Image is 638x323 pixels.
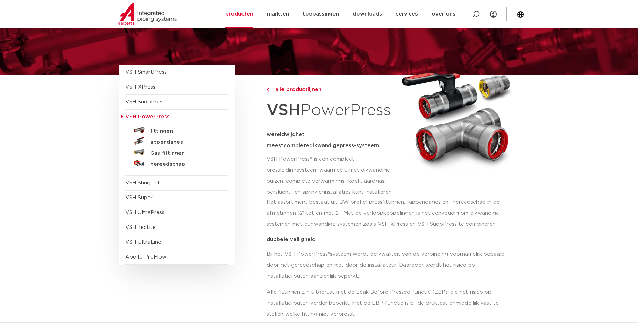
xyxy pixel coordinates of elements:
[125,84,155,90] a: VSH XPress
[267,97,396,124] h1: PowerPress
[267,287,515,320] p: Alle fittingen zijn uitgerust met de Leak Before Pressed-functie (LBP), die het risico op install...
[267,237,515,242] p: dubbele veiligheid
[271,87,321,92] span: alle productlijnen
[309,143,340,148] span: dikwandige
[150,128,218,134] h5: fittingen
[125,135,228,147] a: appendages
[125,70,167,75] a: VSH SmartPress
[125,225,156,230] a: VSH Tectite
[284,143,309,148] span: complete
[125,147,228,158] a: Gas fittingen
[150,161,218,168] h5: gereedschap
[125,240,161,245] a: VSH UltraLine
[267,252,328,257] span: Bij het VSH PowerPress
[150,150,218,157] h5: Gas fittingen
[267,85,396,94] a: alle productlijnen
[340,143,379,148] span: press-systeem
[125,124,228,135] a: fittingen
[150,139,218,145] h5: appendages
[267,102,300,118] strong: VSH
[267,252,505,279] span: systeem wordt de kwaliteit van de verbinding voornamelijk bepaald door het gereedschap en niet do...
[267,88,269,92] img: chevron-right.svg
[267,132,296,137] span: wereldwijd
[267,154,396,198] p: VSH PowerPress® is een compleet pressleidingsysteem waarmee u met dikwandige buizen, complete ver...
[125,99,165,104] a: VSH SudoPress
[267,132,305,148] span: het meest
[125,180,160,185] a: VSH Shurjoint
[267,197,515,230] p: Het assortiment bestaat uit DW-profiel pressfittingen, -appendages en -gereedschap in de afmeting...
[125,254,166,260] a: Apollo ProFlow
[125,158,228,169] a: gereedschap
[125,114,170,119] span: VSH PowerPress
[125,210,164,215] a: VSH UltraPress
[125,195,153,200] a: VSH Super
[328,252,330,257] span: ®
